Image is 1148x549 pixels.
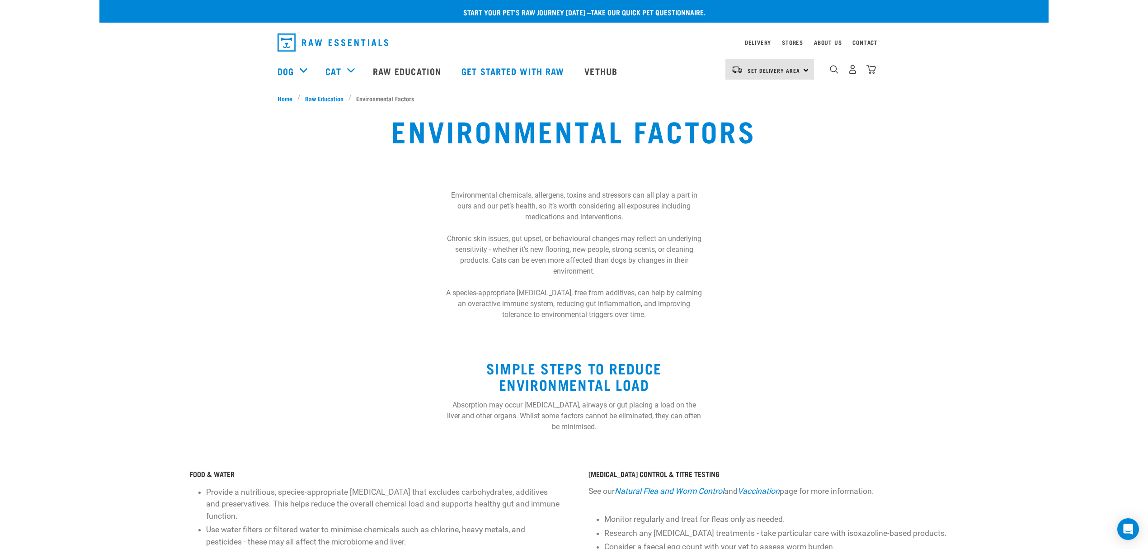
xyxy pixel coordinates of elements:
span: Set Delivery Area [748,69,800,72]
nav: breadcrumbs [278,94,870,103]
p: Monitor regularly and treat for fleas only as needed. [604,513,958,525]
p: Environmental chemicals, allergens, toxins and stressors can all play a part in ours and our pet’... [446,190,702,222]
h1: Environmental Factors [391,114,757,147]
p: Provide a nutritious, species-appropriate [MEDICAL_DATA] that excludes carbohydrates, additives a... [206,486,560,522]
a: Raw Education [364,53,452,89]
a: Dog [278,64,294,78]
img: home-icon-1@2x.png [830,65,838,74]
a: take our quick pet questionnaire. [591,10,706,14]
a: Contact [852,41,878,44]
a: Home [278,94,297,103]
img: Raw Essentials Logo [278,33,388,52]
p: Absorption may occur [MEDICAL_DATA], airways or gut placing a load on the liver and other organs.... [446,400,702,432]
a: Vethub [575,53,629,89]
p: Research any [MEDICAL_DATA] treatments - take particular care with isoxazoline-based products. [604,527,958,539]
img: home-icon@2x.png [866,65,876,74]
span: Raw Education [305,94,343,103]
p: A species-appropriate [MEDICAL_DATA], free from additives, can help by calming an overactive immu... [446,288,702,320]
p: Chronic skin issues, gut upset, or behavioural changes may reflect an underlying sensitivity - wh... [446,233,702,277]
nav: dropdown navigation [270,30,878,55]
a: Vaccination [738,487,780,496]
a: Raw Education [301,94,348,103]
img: user.png [848,65,857,74]
p: See our and page for more information. [588,485,958,497]
strong: [MEDICAL_DATA] CONTROL & TITRE TESTING [588,472,720,476]
nav: dropdown navigation [99,53,1049,89]
div: Open Intercom Messenger [1117,518,1139,540]
h2: SIMPLE STEPS TO REDUCE ENVIRONMENTAL LOAD [446,360,702,393]
a: About Us [814,41,842,44]
strong: FOOD & WATER [190,472,235,476]
a: Delivery [745,41,771,44]
img: van-moving.png [731,66,743,74]
a: Get started with Raw [452,53,575,89]
a: Stores [782,41,803,44]
a: Cat [325,64,341,78]
span: Home [278,94,292,103]
p: Use water filters or filtered water to minimise chemicals such as chlorine, heavy metals, and pes... [206,524,560,548]
p: Start your pet’s raw journey [DATE] – [106,7,1055,18]
a: Natural Flea and Worm Control [615,487,724,496]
